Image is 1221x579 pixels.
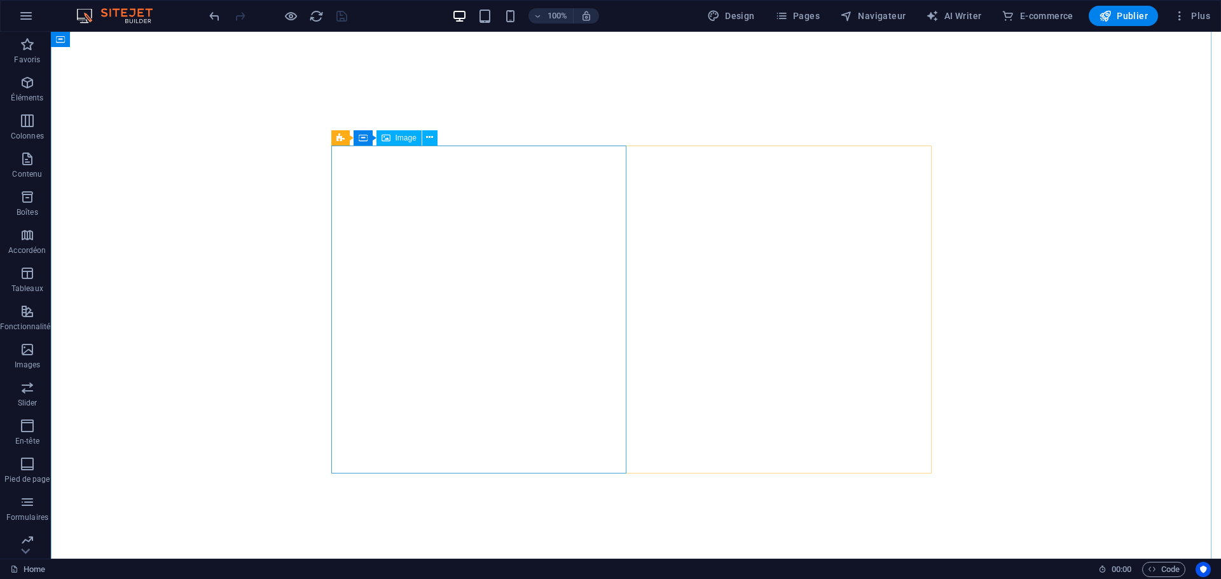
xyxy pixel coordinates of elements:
[73,8,169,24] img: Editor Logo
[1173,10,1210,22] span: Plus
[770,6,825,26] button: Pages
[15,436,39,446] p: En-tête
[1089,6,1158,26] button: Publier
[17,207,38,217] p: Boîtes
[11,283,43,294] p: Tableaux
[1121,564,1122,574] span: :
[997,6,1078,26] button: E-commerce
[308,8,324,24] button: reload
[309,9,324,24] i: Actualiser la page
[707,10,755,22] span: Design
[775,10,820,22] span: Pages
[6,512,48,522] p: Formulaires
[1142,562,1185,577] button: Code
[921,6,986,26] button: AI Writer
[1148,562,1180,577] span: Code
[207,9,222,24] i: Annuler : Autoriser le débordement sur cet élément. (Ctrl+Z)
[396,134,417,142] span: Image
[835,6,911,26] button: Navigateur
[1099,10,1148,22] span: Publier
[1112,562,1131,577] span: 00 00
[528,8,574,24] button: 100%
[207,8,222,24] button: undo
[12,169,42,179] p: Contenu
[548,8,568,24] h6: 100%
[702,6,760,26] button: Design
[1098,562,1132,577] h6: Durée de la session
[1196,562,1211,577] button: Usercentrics
[10,562,45,577] a: Cliquez pour annuler la sélection. Double-cliquez pour ouvrir Pages.
[1002,10,1073,22] span: E-commerce
[15,360,41,370] p: Images
[840,10,906,22] span: Navigateur
[8,245,46,255] p: Accordéon
[14,55,40,65] p: Favoris
[1168,6,1215,26] button: Plus
[926,10,981,22] span: AI Writer
[11,93,43,103] p: Éléments
[581,10,592,22] i: Lors du redimensionnement, ajuster automatiquement le niveau de zoom en fonction de l'appareil sé...
[18,398,38,408] p: Slider
[11,131,44,141] p: Colonnes
[4,474,50,484] p: Pied de page
[702,6,760,26] div: Design (Ctrl+Alt+Y)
